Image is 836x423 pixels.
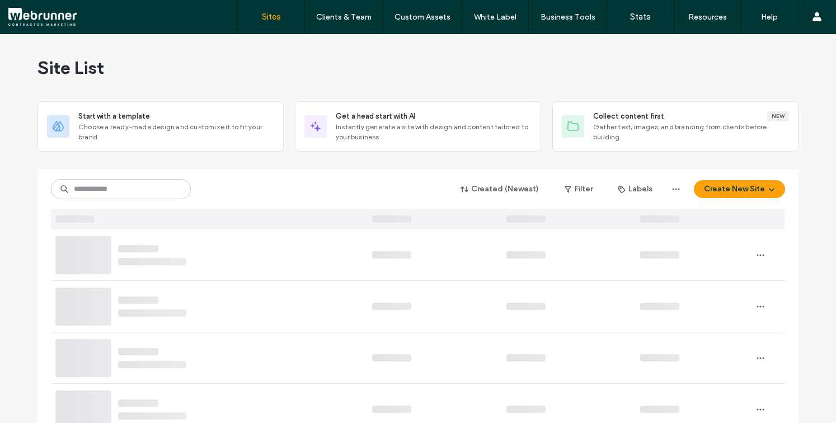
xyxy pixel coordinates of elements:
[295,101,541,152] div: Get a head start with AIInstantly generate a site with design and content tailored to your business.
[630,12,651,22] label: Stats
[78,122,274,142] span: Choose a ready-made design and customize it to fit your brand.
[593,111,664,122] span: Collect content first
[336,122,532,142] span: Instantly generate a site with design and content tailored to your business.
[451,180,549,198] button: Created (Newest)
[553,180,604,198] button: Filter
[541,12,595,22] label: Business Tools
[474,12,516,22] label: White Label
[78,111,150,122] span: Start with a template
[262,12,281,22] label: Sites
[394,12,450,22] label: Custom Assets
[761,12,778,22] label: Help
[593,122,789,142] span: Gather text, images, and branding from clients before building.
[37,101,284,152] div: Start with a templateChoose a ready-made design and customize it to fit your brand.
[316,12,372,22] label: Clients & Team
[688,12,727,22] label: Resources
[767,111,789,121] div: New
[608,180,663,198] button: Labels
[694,180,785,198] button: Create New Site
[37,57,104,79] span: Site List
[552,101,799,152] div: Collect content firstNewGather text, images, and branding from clients before building.
[336,111,415,122] span: Get a head start with AI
